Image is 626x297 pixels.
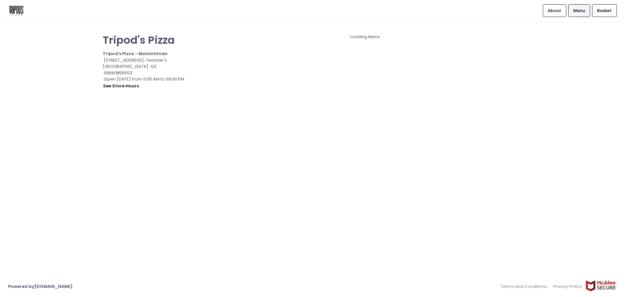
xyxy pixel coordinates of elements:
[500,280,550,293] a: Terms and Conditions
[573,7,585,14] span: Menu
[548,7,561,14] span: About
[568,4,590,17] a: Menu
[103,70,202,76] div: 09060856503
[585,280,618,291] img: mcafee-secure
[103,82,139,90] button: see store hours
[103,76,202,89] div: Open [DATE] from 11:00 AM to 09:00 PM
[103,51,168,57] b: Tripod's Pizza - Matimtiman
[210,34,523,40] div: Loading items...
[543,4,566,17] a: About
[550,280,586,293] a: Privacy Policy
[103,34,202,46] p: Tripod's Pizza
[597,7,612,14] span: Basket
[8,5,24,16] img: logo
[8,283,73,290] a: Powered by[DOMAIN_NAME]
[103,57,202,70] div: [STREET_ADDRESS], Teacher's [GEOGRAPHIC_DATA]. QC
